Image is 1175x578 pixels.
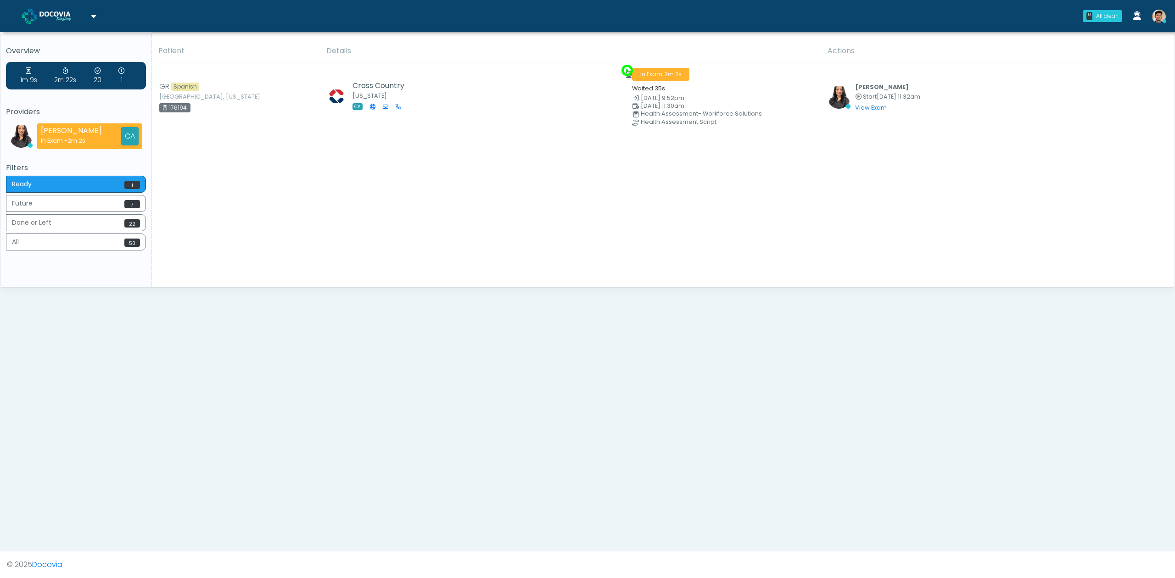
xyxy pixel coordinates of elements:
[6,176,146,253] div: Basic example
[171,83,199,91] div: Language
[124,219,140,228] span: 22
[641,111,825,117] div: Health Assessment- Workforce Solutions
[352,92,387,100] small: [US_STATE]
[39,11,85,21] img: Docovia
[855,104,887,111] a: View Exam
[632,103,817,109] small: Scheduled Time
[6,214,146,231] button: Done or Left22
[124,181,140,189] span: 1
[641,119,825,125] div: Health Assessment Script
[20,67,37,85] div: 1m 9s
[6,195,146,212] button: Future7
[828,86,850,109] img: Viral Patel
[641,102,684,110] span: [DATE] 11:30am
[632,84,665,92] small: Waited 35s
[22,9,37,24] img: Docovia
[352,82,408,90] h5: Cross Country
[325,85,348,108] img: Lisa Sellers
[94,67,101,85] div: 20
[124,200,140,208] span: 7
[6,176,146,193] button: Ready1
[121,127,139,145] div: CA
[877,93,920,100] span: [DATE] 11:32am
[159,81,169,92] span: GR
[632,68,689,81] span: In Exam ·
[6,47,146,55] h5: Overview
[159,103,190,112] div: 176194
[321,40,822,62] th: Details
[632,95,817,101] small: Date Created
[641,94,684,102] span: [DATE] 9:52pm
[1096,12,1119,20] div: All clear!
[153,40,321,62] th: Patient
[159,94,210,100] small: [GEOGRAPHIC_DATA], [US_STATE]
[855,83,909,91] b: [PERSON_NAME]
[124,239,140,247] span: 50
[54,67,76,85] div: 2m 22s
[10,125,33,148] img: Viral Patel
[6,164,146,172] h5: Filters
[665,70,682,78] span: 2m 2s
[41,136,102,145] div: In Exam -
[863,93,877,100] span: Start
[41,125,102,136] strong: [PERSON_NAME]
[352,103,363,110] span: CA
[67,137,85,144] span: 2m 2s
[32,559,62,570] a: Docovia
[855,94,920,100] small: Started at
[118,67,124,85] div: 1
[1077,6,1128,26] a: 0 All clear!
[1152,10,1166,23] img: Kenner Medina
[6,233,146,250] button: All50
[22,1,96,31] a: Docovia
[1086,12,1092,20] div: 0
[822,40,1168,62] th: Actions
[6,108,146,116] h5: Providers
